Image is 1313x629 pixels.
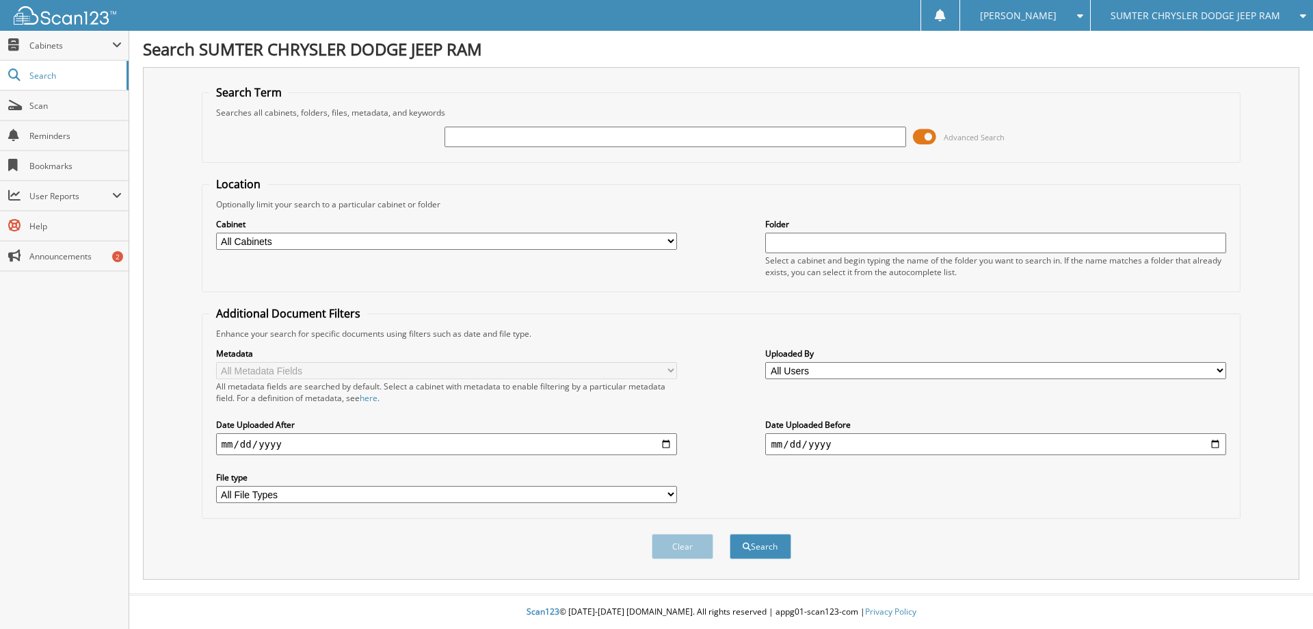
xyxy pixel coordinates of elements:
[216,348,677,359] label: Metadata
[944,132,1005,142] span: Advanced Search
[980,12,1057,20] span: [PERSON_NAME]
[652,534,713,559] button: Clear
[216,218,677,230] label: Cabinet
[29,251,122,262] span: Announcements
[209,198,1234,210] div: Optionally limit your search to a particular cabinet or folder
[29,160,122,172] span: Bookmarks
[209,177,267,192] legend: Location
[216,472,677,483] label: File type
[765,218,1226,230] label: Folder
[29,130,122,142] span: Reminders
[29,220,122,232] span: Help
[209,328,1234,339] div: Enhance your search for specific documents using filters such as date and file type.
[730,534,791,559] button: Search
[765,433,1226,455] input: end
[209,306,367,321] legend: Additional Document Filters
[209,107,1234,118] div: Searches all cabinets, folders, files, metadata, and keywords
[29,100,122,112] span: Scan
[129,595,1313,629] div: © [DATE]-[DATE] [DOMAIN_NAME]. All rights reserved | appg01-scan123-com |
[209,85,289,100] legend: Search Term
[216,419,677,431] label: Date Uploaded After
[765,419,1226,431] label: Date Uploaded Before
[527,606,559,617] span: Scan123
[143,38,1299,60] h1: Search SUMTER CHRYSLER DODGE JEEP RAM
[216,381,677,404] div: All metadata fields are searched by default. Select a cabinet with metadata to enable filtering b...
[29,70,120,81] span: Search
[29,40,112,51] span: Cabinets
[765,348,1226,359] label: Uploaded By
[112,251,123,262] div: 2
[360,392,377,404] a: here
[865,606,916,617] a: Privacy Policy
[14,6,116,25] img: scan123-logo-white.svg
[216,433,677,455] input: start
[765,255,1226,278] div: Select a cabinet and begin typing the name of the folder you want to search in. If the name match...
[1111,12,1280,20] span: SUMTER CHRYSLER DODGE JEEP RAM
[29,190,112,202] span: User Reports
